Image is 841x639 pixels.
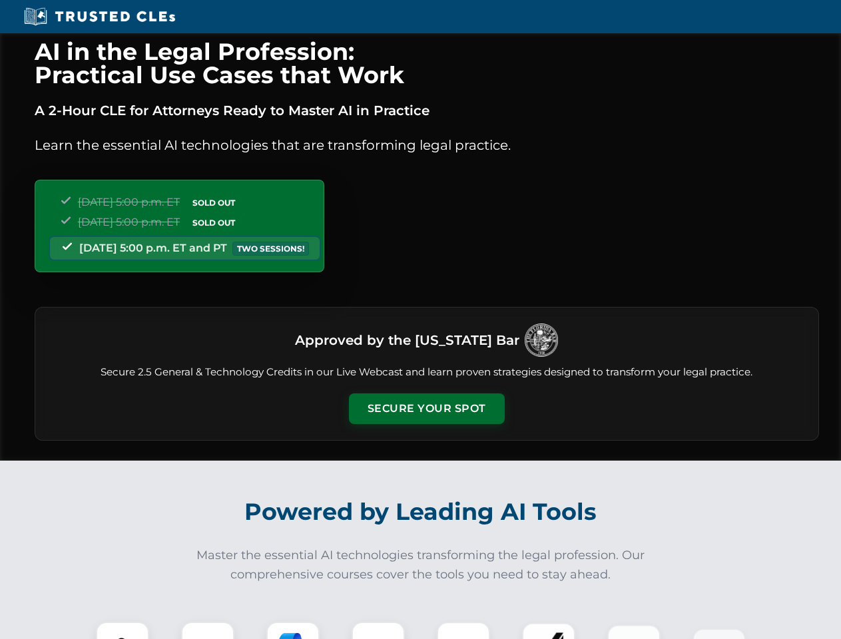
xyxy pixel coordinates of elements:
span: [DATE] 5:00 p.m. ET [78,216,180,228]
img: Trusted CLEs [20,7,179,27]
span: SOLD OUT [188,216,240,230]
p: Secure 2.5 General & Technology Credits in our Live Webcast and learn proven strategies designed ... [51,365,802,380]
h2: Powered by Leading AI Tools [52,489,790,535]
p: Master the essential AI technologies transforming the legal profession. Our comprehensive courses... [188,546,654,584]
p: Learn the essential AI technologies that are transforming legal practice. [35,134,819,156]
h3: Approved by the [US_STATE] Bar [295,328,519,352]
span: SOLD OUT [188,196,240,210]
img: Logo [525,323,558,357]
span: [DATE] 5:00 p.m. ET [78,196,180,208]
button: Secure Your Spot [349,393,505,424]
h1: AI in the Legal Profession: Practical Use Cases that Work [35,40,819,87]
p: A 2-Hour CLE for Attorneys Ready to Master AI in Practice [35,100,819,121]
